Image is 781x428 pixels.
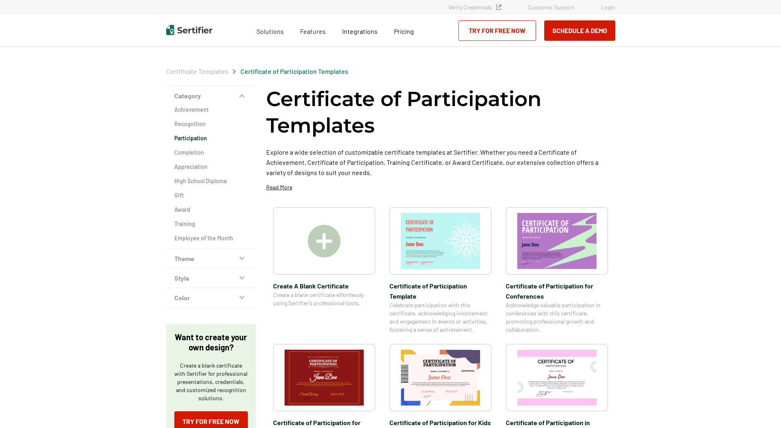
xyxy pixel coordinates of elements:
[174,234,248,242] a: Employee of the Month
[506,301,608,334] span: Acknowledge valuable participation in conferences with this certificate, promoting professional g...
[166,106,256,249] div: Category
[166,288,256,308] button: Color
[174,361,248,402] p: Create a blank certificate with Sertifier for professional presentations, credentials, and custom...
[300,25,326,35] span: Features
[166,67,348,75] div: Breadcrumb
[401,350,480,406] img: Certificate of Participation for Kids​
[174,106,248,114] a: Achievement
[273,291,375,307] span: Create a blank certificate effortlessly using Sertifier’s professional tools.
[174,206,248,214] a: Award
[394,25,414,35] a: Pricing
[273,281,375,291] span: Create A Blank Certificate
[174,191,248,200] a: Gift
[166,67,229,75] a: Certificate Templates
[389,301,492,334] span: Celebrate participation with this certificate, acknowledging involvement and engagement in events...
[285,350,364,406] img: Certificate of Participation​ for Workshops
[389,417,492,428] span: Certificate of Participation for Kids​
[266,86,615,139] h1: Certificate of Participation Templates
[506,207,608,334] a: Certificate of Participation for Conference​sCertificate of Participation for Conference​sAcknowl...
[496,4,501,10] img: Verified
[308,225,340,257] img: Create A Blank Certificate
[240,67,348,75] span: Certificate of Participation Templates
[166,249,256,268] button: Theme
[166,67,229,75] span: Certificate Templates
[528,4,574,11] a: Customer Support
[174,149,248,157] a: Completion
[266,183,292,191] p: Read More
[394,27,414,35] span: Pricing
[458,20,536,41] a: Try for Free Now
[401,213,480,269] img: Certificate of Participation Template
[506,281,608,301] span: Certificate of Participation for Conference​s
[174,177,248,185] a: High School Diploma
[256,25,284,35] span: Solutions
[266,147,615,177] p: Explore a wide selection of customizable certificate templates at Sertifier. Whether you need a C...
[517,350,596,406] img: Certificate of Participation in Sports
[174,134,248,142] a: Participation
[174,163,248,171] a: Appreciation
[166,268,256,288] button: Style
[448,4,501,11] a: Verify Credentials
[174,332,248,353] p: Want to create your own design?
[174,220,248,228] a: Training
[240,67,348,75] a: Certificate of Participation Templates
[166,25,212,35] img: Sertifier | Digital Credentialing Platform
[517,213,596,269] img: Certificate of Participation for Conference​s
[389,207,492,334] a: Certificate of Participation TemplateCertificate of Participation TemplateCelebrate participation...
[601,4,615,11] a: Login
[342,25,378,35] a: Integrations
[389,281,492,301] span: Certificate of Participation Template
[174,120,248,128] a: Recognition
[342,27,378,35] span: Integrations
[166,86,256,106] button: Category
